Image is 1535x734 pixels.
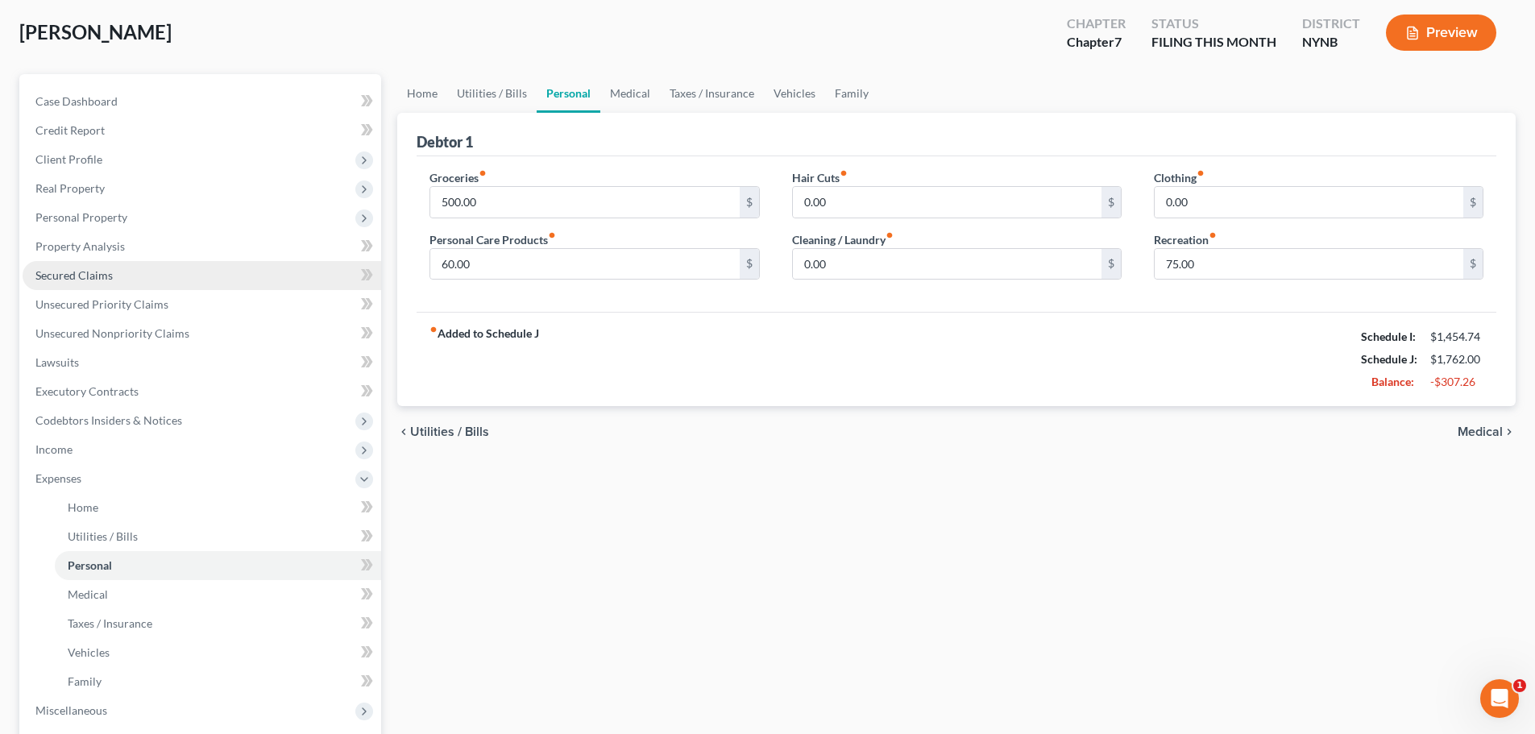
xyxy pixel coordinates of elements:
[1463,249,1483,280] div: $
[447,74,537,113] a: Utilities / Bills
[35,442,73,456] span: Income
[35,471,81,485] span: Expenses
[68,616,152,630] span: Taxes / Insurance
[35,181,105,195] span: Real Property
[1302,15,1360,33] div: District
[840,169,848,177] i: fiber_manual_record
[740,249,759,280] div: $
[1154,231,1217,248] label: Recreation
[23,290,381,319] a: Unsecured Priority Claims
[1430,329,1483,345] div: $1,454.74
[23,87,381,116] a: Case Dashboard
[537,74,600,113] a: Personal
[55,638,381,667] a: Vehicles
[429,326,438,334] i: fiber_manual_record
[23,261,381,290] a: Secured Claims
[793,187,1101,218] input: --
[35,123,105,137] span: Credit Report
[1361,330,1416,343] strong: Schedule I:
[397,425,410,438] i: chevron_left
[429,326,539,393] strong: Added to Schedule J
[68,500,98,514] span: Home
[1155,249,1463,280] input: --
[1361,352,1417,366] strong: Schedule J:
[1458,425,1516,438] button: Medical chevron_right
[1101,187,1121,218] div: $
[600,74,660,113] a: Medical
[1503,425,1516,438] i: chevron_right
[764,74,825,113] a: Vehicles
[1430,351,1483,367] div: $1,762.00
[35,703,107,717] span: Miscellaneous
[1371,375,1414,388] strong: Balance:
[1151,33,1276,52] div: FILING THIS MONTH
[1513,679,1526,692] span: 1
[35,210,127,224] span: Personal Property
[1386,15,1496,51] button: Preview
[793,249,1101,280] input: --
[35,413,182,427] span: Codebtors Insiders & Notices
[430,187,739,218] input: --
[35,152,102,166] span: Client Profile
[429,231,556,248] label: Personal Care Products
[35,268,113,282] span: Secured Claims
[1151,15,1276,33] div: Status
[410,425,489,438] span: Utilities / Bills
[1197,169,1205,177] i: fiber_manual_record
[1155,187,1463,218] input: --
[23,232,381,261] a: Property Analysis
[35,94,118,108] span: Case Dashboard
[55,551,381,580] a: Personal
[68,587,108,601] span: Medical
[792,231,894,248] label: Cleaning / Laundry
[55,580,381,609] a: Medical
[548,231,556,239] i: fiber_manual_record
[68,674,102,688] span: Family
[55,493,381,522] a: Home
[1101,249,1121,280] div: $
[1209,231,1217,239] i: fiber_manual_record
[1067,15,1126,33] div: Chapter
[23,319,381,348] a: Unsecured Nonpriority Claims
[23,348,381,377] a: Lawsuits
[55,609,381,638] a: Taxes / Insurance
[35,355,79,369] span: Lawsuits
[23,116,381,145] a: Credit Report
[429,169,487,186] label: Groceries
[1302,33,1360,52] div: NYNB
[1154,169,1205,186] label: Clothing
[792,169,848,186] label: Hair Cuts
[1430,374,1483,390] div: -$307.26
[660,74,764,113] a: Taxes / Insurance
[68,558,112,572] span: Personal
[55,522,381,551] a: Utilities / Bills
[397,74,447,113] a: Home
[417,132,473,151] div: Debtor 1
[68,645,110,659] span: Vehicles
[1480,679,1519,718] iframe: Intercom live chat
[740,187,759,218] div: $
[55,667,381,696] a: Family
[1458,425,1503,438] span: Medical
[479,169,487,177] i: fiber_manual_record
[397,425,489,438] button: chevron_left Utilities / Bills
[68,529,138,543] span: Utilities / Bills
[35,326,189,340] span: Unsecured Nonpriority Claims
[35,297,168,311] span: Unsecured Priority Claims
[1067,33,1126,52] div: Chapter
[35,384,139,398] span: Executory Contracts
[886,231,894,239] i: fiber_manual_record
[19,20,172,44] span: [PERSON_NAME]
[1463,187,1483,218] div: $
[1114,34,1122,49] span: 7
[23,377,381,406] a: Executory Contracts
[825,74,878,113] a: Family
[35,239,125,253] span: Property Analysis
[430,249,739,280] input: --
